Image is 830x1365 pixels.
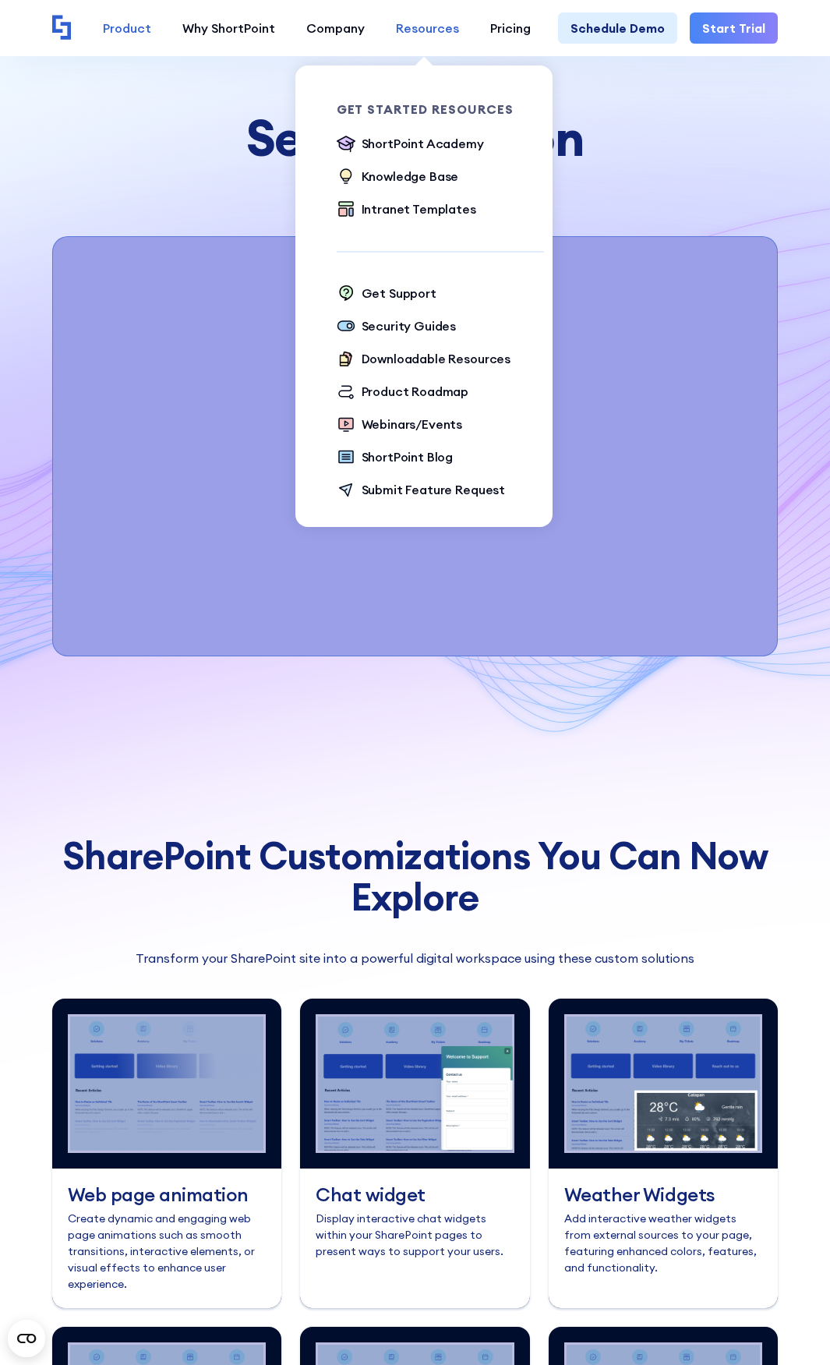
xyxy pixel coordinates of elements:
a: Knowledge Base [337,167,459,187]
a: Product Roadmap [337,382,469,402]
div: Intranet Templates [362,200,476,218]
div: Company [306,19,365,37]
a: Why ShortPoint [167,12,291,44]
a: Intranet Templates [337,200,476,220]
a: Company [291,12,380,44]
h3: Chat widget [316,1184,514,1204]
h2: See it in Action [52,111,779,165]
div: Product [103,19,151,37]
a: Web page animationCreate dynamic and engaging web page animations such as smooth transitions, int... [52,999,282,1308]
img: SharePoint customizations with a weather widget [549,999,779,1169]
img: SharePoint customizations with a chat widget [300,999,530,1169]
a: ShortPoint Academy [337,134,484,154]
div: Webinars/Events [362,415,463,433]
div: Downloadable Resources [362,349,510,368]
a: Home [52,15,72,41]
a: Chat widgetDisplay interactive chat widgets within your SharePoint pages to present ways to suppo... [300,999,530,1308]
p: Display interactive chat widgets within your SharePoint pages to present ways to support your users. [316,1211,514,1260]
div: ShortPoint Blog [362,447,454,466]
div: Get Support [362,284,436,302]
a: Submit Feature Request [337,480,505,500]
div: Submit Feature Request [362,480,505,499]
a: Resources [380,12,475,44]
div: Resources [396,19,459,37]
p: Transform your SharePoint site into a powerful digital workspace using these custom solutions [136,949,694,967]
a: Get Support [337,284,436,304]
div: Pricing [490,19,531,37]
a: Webinars/Events [337,415,463,435]
h3: SharePoint Customizations You Can Now Explore [52,836,779,918]
a: ShortPoint Blog [337,447,454,468]
a: Start Trial [690,12,778,44]
h3: Web page animation [68,1184,267,1204]
div: Get Started Resources [337,103,544,115]
a: Security Guides [337,316,457,337]
div: Why ShortPoint [182,19,275,37]
button: Open CMP widget [8,1320,45,1357]
a: Schedule Demo [558,12,677,44]
iframe: Chat Widget [752,1290,830,1365]
div: Product Roadmap [362,382,469,401]
img: SharePoint Customizations with a Web Page Animation [52,999,282,1169]
a: Product [87,12,167,44]
div: Knowledge Base [362,167,459,186]
p: Create dynamic and engaging web page animations such as smooth transitions, interactive elements,... [68,1211,267,1293]
div: ShortPoint Academy [362,134,484,153]
div: Security Guides [362,316,457,335]
iframe: How to Add Custom Code to SharePoint Pages - ShortPoint Free Code Web Part [65,249,765,643]
a: Downloadable Resources [337,349,510,370]
a: Weather WidgetsAdd interactive weather widgets from external sources to your page, featuring enha... [549,999,779,1308]
h3: Weather Widgets [564,1184,763,1204]
a: Pricing [475,12,546,44]
p: Add interactive weather widgets from external sources to your page, featuring enhanced colors, fe... [564,1211,763,1276]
